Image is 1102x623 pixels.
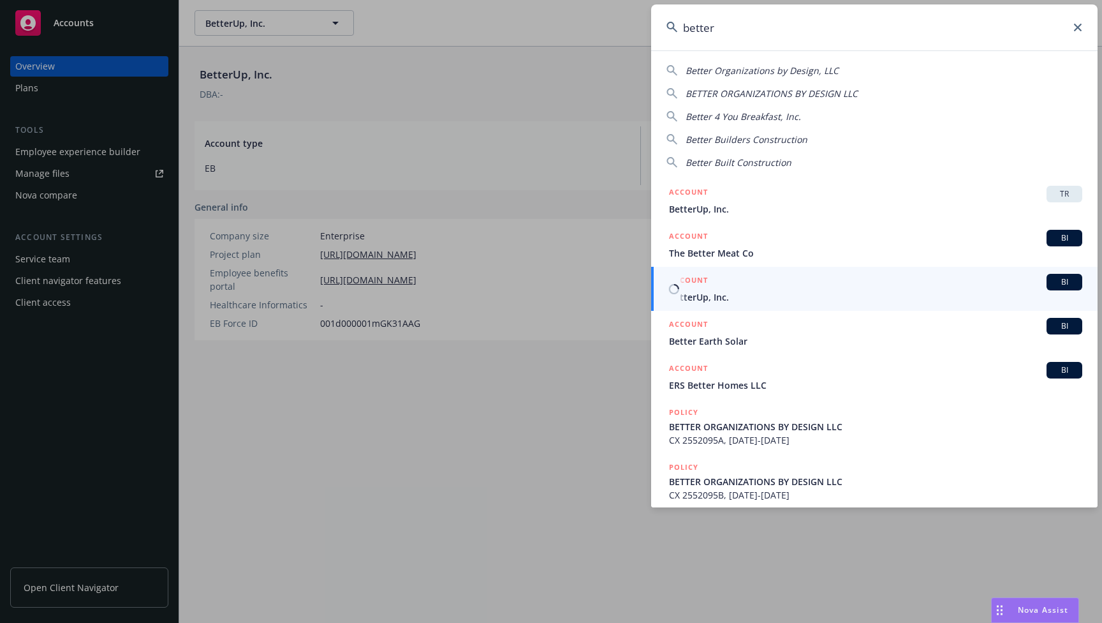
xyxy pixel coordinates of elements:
[669,379,1082,392] span: ERS Better Homes LLC
[651,311,1098,355] a: ACCOUNTBIBetter Earth Solar
[669,334,1082,348] span: Better Earth Solar
[1052,232,1077,244] span: BI
[651,223,1098,267] a: ACCOUNTBIThe Better Meat Co
[669,461,698,474] h5: POLICY
[651,355,1098,399] a: ACCOUNTBIERS Better Homes LLC
[669,274,708,289] h5: ACCOUNT
[669,406,698,419] h5: POLICY
[669,290,1082,304] span: BetterUp, Inc.
[686,133,807,146] span: Better Builders Construction
[686,110,801,123] span: Better 4 You Breakfast, Inc.
[1052,364,1077,376] span: BI
[686,64,839,77] span: Better Organizations by Design, LLC
[651,267,1098,311] a: ACCOUNTBIBetterUp, Inc.
[669,433,1082,447] span: CX 2552095A, [DATE]-[DATE]
[1052,188,1077,200] span: TR
[669,318,708,333] h5: ACCOUNT
[669,420,1082,433] span: BETTER ORGANIZATIONS BY DESIGN LLC
[992,598,1008,622] div: Drag to move
[991,597,1079,623] button: Nova Assist
[1052,320,1077,332] span: BI
[651,399,1098,454] a: POLICYBETTER ORGANIZATIONS BY DESIGN LLCCX 2552095A, [DATE]-[DATE]
[669,475,1082,488] span: BETTER ORGANIZATIONS BY DESIGN LLC
[669,230,708,245] h5: ACCOUNT
[651,4,1098,50] input: Search...
[669,202,1082,216] span: BetterUp, Inc.
[686,156,791,169] span: Better Built Construction
[669,246,1082,260] span: The Better Meat Co
[651,454,1098,509] a: POLICYBETTER ORGANIZATIONS BY DESIGN LLCCX 2552095B, [DATE]-[DATE]
[686,87,858,100] span: BETTER ORGANIZATIONS BY DESIGN LLC
[1052,276,1077,288] span: BI
[1018,604,1068,615] span: Nova Assist
[669,362,708,377] h5: ACCOUNT
[651,179,1098,223] a: ACCOUNTTRBetterUp, Inc.
[669,186,708,201] h5: ACCOUNT
[669,488,1082,502] span: CX 2552095B, [DATE]-[DATE]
